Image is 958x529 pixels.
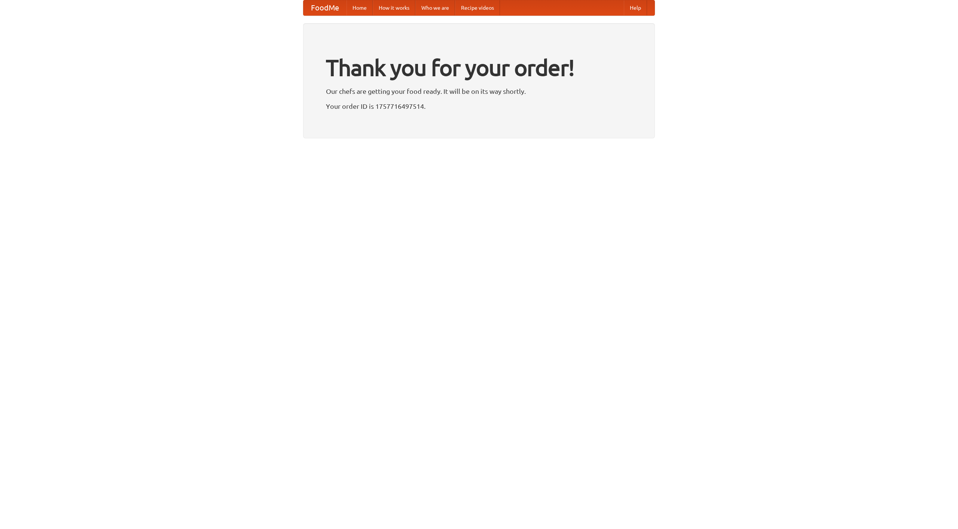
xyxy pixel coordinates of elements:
a: Home [347,0,373,15]
p: Our chefs are getting your food ready. It will be on its way shortly. [326,86,632,97]
a: Who we are [415,0,455,15]
a: Help [624,0,647,15]
p: Your order ID is 1757716497514. [326,101,632,112]
a: Recipe videos [455,0,500,15]
a: FoodMe [303,0,347,15]
a: How it works [373,0,415,15]
h1: Thank you for your order! [326,50,632,86]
